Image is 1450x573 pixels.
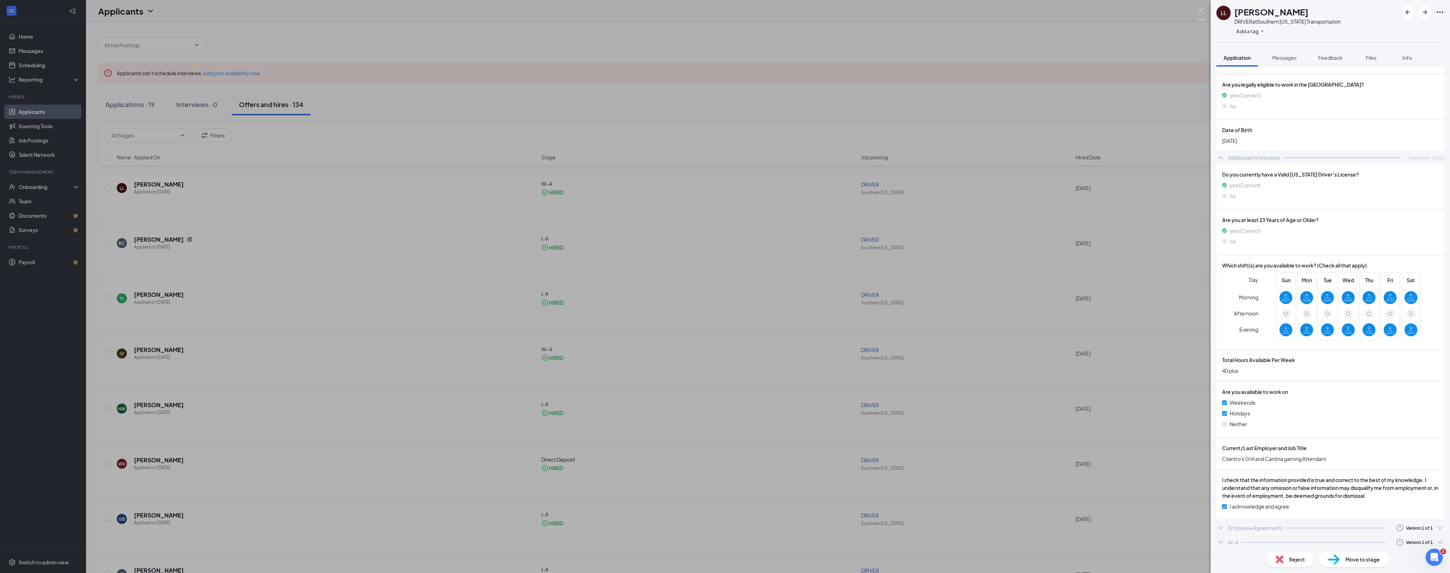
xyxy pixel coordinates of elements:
[1436,538,1444,546] svg: ChevronDown
[1345,555,1380,563] span: Move to stage
[1234,6,1308,18] h1: [PERSON_NAME]
[1221,9,1226,16] div: LL
[1418,6,1431,19] button: ArrowRight
[1228,539,1238,546] div: W-4
[1406,539,1433,545] div: Version 1 of 1
[1228,154,1280,161] div: Additional Information
[1404,276,1417,284] span: Sat
[1440,549,1446,554] span: 2
[1224,54,1251,61] span: Application
[1318,54,1343,61] span: Feedback
[1421,8,1429,16] svg: ArrowRight
[1363,276,1375,284] span: Thu
[1228,524,1283,531] div: Employee Agreements
[1230,102,1236,110] span: no
[1396,524,1404,532] svg: Clock
[1222,388,1288,396] span: Are you available to work on
[1342,276,1355,284] span: Wed
[1222,367,1439,375] span: 40 plus
[1406,525,1433,531] div: Version 1 of 1
[1289,555,1305,563] span: Reject
[1230,237,1236,245] span: no
[1222,126,1252,134] span: Date of Birth
[1234,307,1258,320] span: Afternoon
[1216,524,1225,532] svg: ChevronDown
[1436,524,1444,532] svg: ChevronDown
[1239,291,1258,304] span: Morning
[1230,227,1260,235] span: yes (Correct)
[1230,502,1289,510] span: I acknowledge and agree
[1272,54,1297,61] span: Messages
[1403,8,1412,16] svg: ArrowLeftNew
[1222,137,1439,145] span: [DATE]
[1230,192,1236,200] span: no
[1230,91,1260,99] span: yes (Correct)
[1396,538,1404,546] svg: Clock
[1216,153,1225,162] svg: ChevronUp
[1432,155,1444,161] span: [DATE]
[1402,54,1412,61] span: Info
[1222,455,1439,463] span: Cilantro's Grill and Cantina gaming Attendant
[1230,181,1260,189] span: yes (Correct)
[1216,538,1225,546] svg: ChevronDown
[1234,18,1341,25] div: DRIVER at Southern [US_STATE] Transportation
[1279,276,1292,284] span: Sun
[1222,444,1307,452] span: Current/Last Employer and Job Title
[1230,409,1250,417] span: Holidays
[1222,476,1439,500] span: I check that the information provided is true and correct to the best of my knowledge. I understa...
[1222,261,1367,269] span: Which shift(s) are you available to work? (Check all that apply)
[1222,356,1295,364] span: Total Hours Available Per Week
[1426,549,1443,566] iframe: Intercom live chat
[1230,420,1247,428] span: Neither
[1230,399,1255,406] span: Weekends
[1300,276,1313,284] span: Mon
[1222,216,1319,224] span: Are you at least 23 Years of Age or Older?
[1321,276,1334,284] span: Tue
[1384,276,1397,284] span: Fri
[1222,170,1359,178] span: Do you currently have a Valid [US_STATE] Driver’s License?
[1366,54,1377,61] span: Files
[1260,29,1264,33] svg: Plus
[1222,81,1439,88] span: Are you legally eligible to work in the [GEOGRAPHIC_DATA]?
[1239,323,1258,336] span: Evening
[1409,155,1430,161] span: Submitted:
[1234,27,1266,35] button: PlusAdd a tag
[1249,276,1258,284] span: Day
[1436,8,1444,16] svg: Ellipses
[1401,6,1414,19] button: ArrowLeftNew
